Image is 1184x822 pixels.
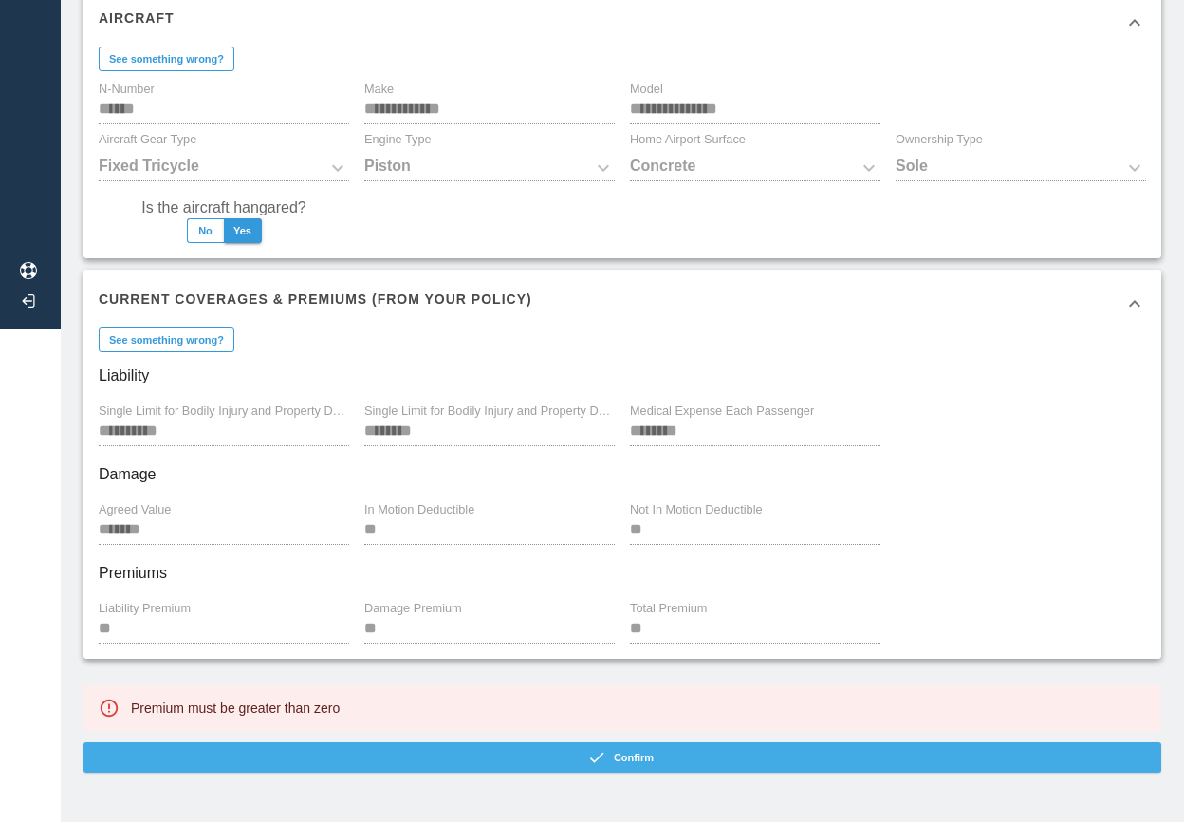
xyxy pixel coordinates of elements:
[99,600,191,617] label: Liability Premium
[896,131,983,148] label: Ownership Type
[83,270,1161,338] div: Current Coverages & Premiums (from your policy)
[364,501,474,518] label: In Motion Deductible
[99,131,196,148] label: Aircraft Gear Type
[187,218,225,243] button: No
[364,402,614,420] label: Single Limit for Bodily Injury and Property Damage Each Passenger
[364,155,615,181] div: Piston
[630,81,663,98] label: Model
[99,155,349,181] div: Fixed Tricycle
[99,402,348,420] label: Single Limit for Bodily Injury and Property Damage
[131,691,340,725] div: Premium must be greater than zero
[99,461,1146,488] h6: Damage
[224,218,262,243] button: Yes
[630,600,707,617] label: Total Premium
[630,131,746,148] label: Home Airport Surface
[364,131,432,148] label: Engine Type
[896,155,1146,181] div: Sole
[364,600,462,617] label: Damage Premium
[83,742,1161,773] button: Confirm
[364,81,394,98] label: Make
[99,363,1146,389] h6: Liability
[99,501,171,518] label: Agreed Value
[99,81,155,98] label: N-Number
[630,155,880,181] div: Concrete
[99,560,1146,587] h6: Premiums
[99,8,175,28] h6: Aircraft
[630,501,763,518] label: Not In Motion Deductible
[141,196,305,218] label: Is the aircraft hangared?
[630,402,814,420] label: Medical Expense Each Passenger
[99,47,234,71] button: See something wrong?
[99,289,532,309] h6: Current Coverages & Premiums (from your policy)
[99,327,234,352] button: See something wrong?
